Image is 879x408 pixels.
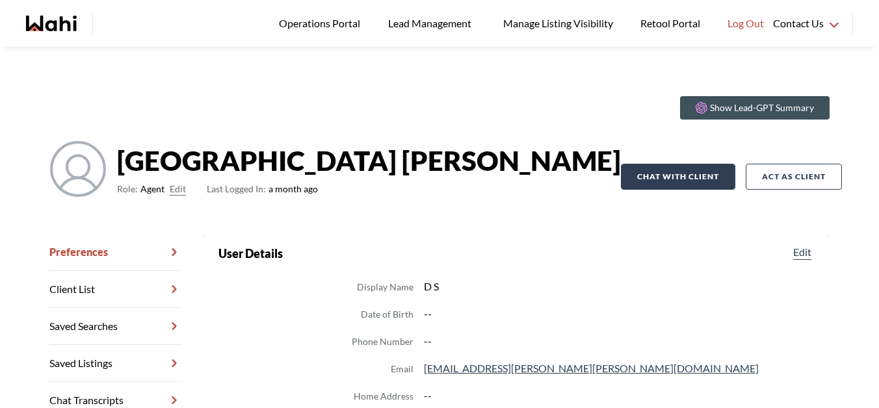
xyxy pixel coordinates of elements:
[424,360,814,377] dd: [EMAIL_ADDRESS][PERSON_NAME][PERSON_NAME][DOMAIN_NAME]
[791,244,814,260] button: Edit
[424,305,814,322] dd: --
[746,164,842,190] button: Act as Client
[357,279,413,295] dt: Display Name
[207,181,318,197] span: a month ago
[499,15,617,32] span: Manage Listing Visibility
[680,96,830,120] button: Show Lead-GPT Summary
[361,307,413,322] dt: Date of Birth
[728,15,764,32] span: Log Out
[391,361,413,377] dt: Email
[424,278,814,295] dd: D S
[352,334,413,350] dt: Phone Number
[117,181,138,197] span: Role:
[117,141,621,180] strong: [GEOGRAPHIC_DATA] [PERSON_NAME]
[424,333,814,350] dd: --
[140,181,164,197] span: Agent
[26,16,77,31] a: Wahi homepage
[388,15,476,32] span: Lead Management
[207,183,266,194] span: Last Logged In:
[170,181,186,197] button: Edit
[640,15,704,32] span: Retool Portal
[710,101,814,114] p: Show Lead-GPT Summary
[279,15,365,32] span: Operations Portal
[354,389,413,404] dt: Home Address
[49,345,182,382] a: Saved Listings
[49,271,182,308] a: Client List
[49,234,182,271] a: Preferences
[621,164,735,190] button: Chat with client
[424,387,814,404] dd: --
[49,308,182,345] a: Saved Searches
[218,244,283,262] h2: User Details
